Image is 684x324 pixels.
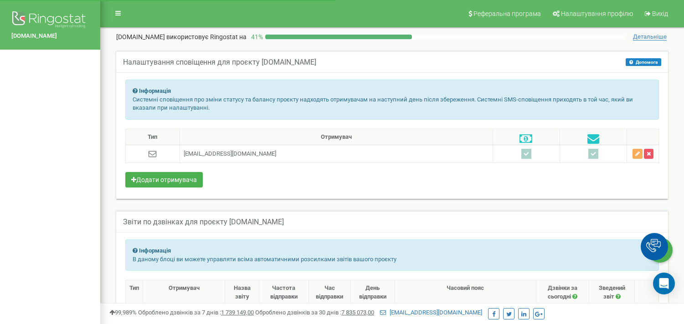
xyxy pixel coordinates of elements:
[626,58,661,66] button: Допомога
[589,280,634,305] th: Зведений звіт
[259,280,309,305] th: Частота відправки
[109,309,137,316] span: 99,989%
[350,280,395,305] th: День відправки
[380,309,482,316] a: [EMAIL_ADDRESS][DOMAIN_NAME]
[133,255,652,264] p: В даному блоці ви можете управляти всіма автоматичними розсилками звітів вашого проєкту
[395,280,536,305] th: Часовий пояс
[116,32,247,41] p: [DOMAIN_NAME]
[123,58,316,66] h5: Налаштування сповіщення для проєкту [DOMAIN_NAME]
[180,129,493,145] th: Отримувач
[221,309,254,316] u: 1 739 149,00
[309,280,350,305] th: Час відправки
[126,129,180,145] th: Тип
[138,309,254,316] span: Оброблено дзвінків за 7 днів :
[11,32,89,40] a: [DOMAIN_NAME]
[180,145,493,163] td: [EMAIL_ADDRESS][DOMAIN_NAME]
[255,309,374,316] span: Оброблено дзвінків за 30 днів :
[247,32,265,41] p: 41 %
[143,280,225,305] th: Отримувач
[225,280,259,305] th: Назва звіту
[633,33,667,40] span: Детальніше
[125,172,203,187] button: Додати отримувача
[536,280,589,305] th: Дзвінки за сьогодні
[473,10,541,17] span: Реферальна програма
[561,10,633,17] span: Налаштування профілю
[139,247,171,254] strong: Інформація
[139,87,171,94] strong: Інформація
[11,9,89,32] img: Ringostat logo
[653,273,675,294] div: Open Intercom Messenger
[123,218,284,226] h5: Звіти по дзвінках для проєкту [DOMAIN_NAME]
[341,309,374,316] u: 7 835 073,00
[126,280,143,305] th: Тип
[652,10,668,17] span: Вихід
[166,33,247,40] span: використовує Ringostat на
[133,96,652,112] p: Системні сповіщення про зміни статусу та балансу проєкту надходять отримувачам на наступний день ...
